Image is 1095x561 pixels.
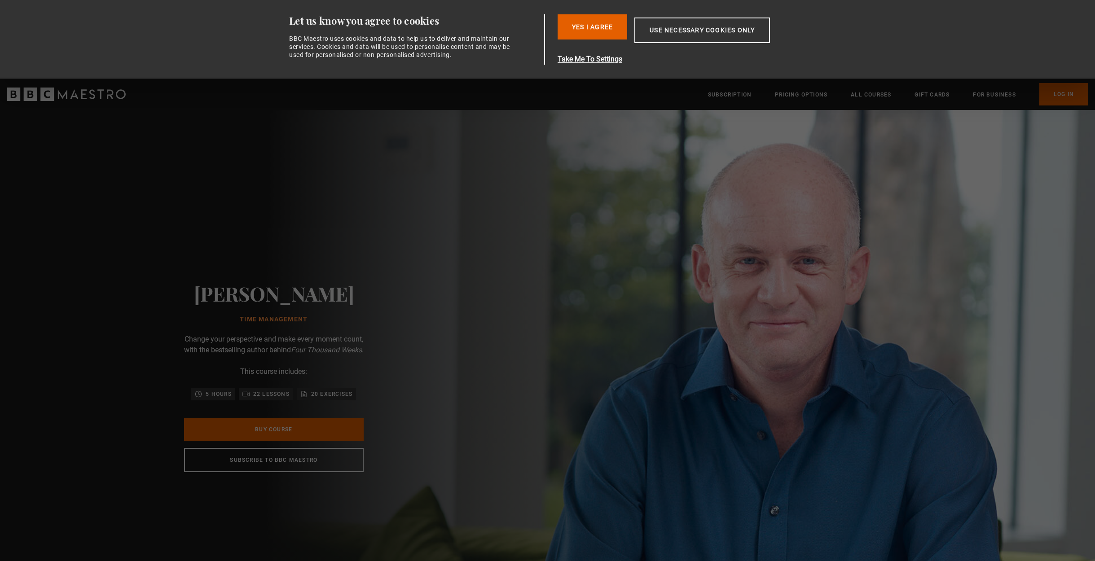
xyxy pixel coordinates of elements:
[289,35,515,59] div: BBC Maestro uses cookies and data to help us to deliver and maintain our services. Cookies and da...
[291,346,362,354] i: Four Thousand Weeks
[708,83,1088,105] nav: Primary
[558,14,627,39] button: Yes I Agree
[184,334,364,355] p: Change your perspective and make every moment count, with the bestselling author behind .
[206,390,231,399] p: 5 hours
[311,390,352,399] p: 20 exercises
[184,418,364,441] a: Buy Course
[289,14,541,27] div: Let us know you agree to cookies
[973,90,1016,99] a: For business
[1039,83,1088,105] a: Log In
[194,282,354,305] h2: [PERSON_NAME]
[240,366,307,377] p: This course includes:
[253,390,290,399] p: 22 lessons
[184,448,364,472] a: Subscribe to BBC Maestro
[708,90,752,99] a: Subscription
[7,88,126,101] svg: BBC Maestro
[851,90,891,99] a: All Courses
[194,316,354,323] h1: Time Management
[775,90,827,99] a: Pricing Options
[558,54,813,65] button: Take Me To Settings
[915,90,950,99] a: Gift Cards
[634,18,770,43] button: Use necessary cookies only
